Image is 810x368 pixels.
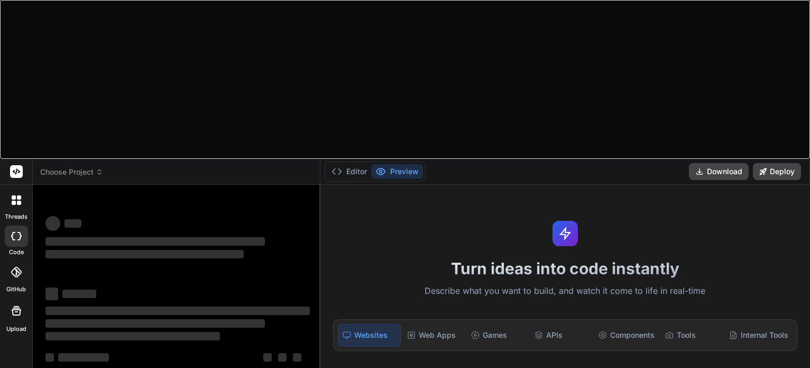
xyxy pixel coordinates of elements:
span: ‌ [45,307,310,315]
span: ‌ [62,290,96,298]
span: ‌ [45,216,60,231]
span: ‌ [45,288,58,300]
span: ‌ [263,353,272,362]
button: Preview [371,164,423,179]
span: ‌ [45,237,265,246]
div: Tools [661,324,723,346]
label: GitHub [6,285,26,294]
span: ‌ [293,353,301,362]
label: code [9,248,24,257]
span: ‌ [65,219,81,228]
span: ‌ [45,353,54,362]
span: ‌ [278,353,287,362]
button: Deploy [753,163,801,180]
span: ‌ [45,250,244,258]
span: ‌ [45,319,265,328]
label: threads [5,212,27,221]
div: Internal Tools [725,324,793,346]
div: Websites [338,324,401,346]
div: Games [467,324,529,346]
h1: Turn ideas into code instantly [327,259,804,278]
div: Components [594,324,659,346]
div: APIs [530,324,592,346]
button: Editor [327,164,371,179]
p: Describe what you want to build, and watch it come to life in real-time [327,284,804,298]
span: ‌ [45,332,220,340]
button: Download [689,163,749,180]
label: Upload [6,325,26,334]
span: Choose Project [40,167,103,177]
span: ‌ [58,353,109,362]
div: Web Apps [403,324,465,346]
